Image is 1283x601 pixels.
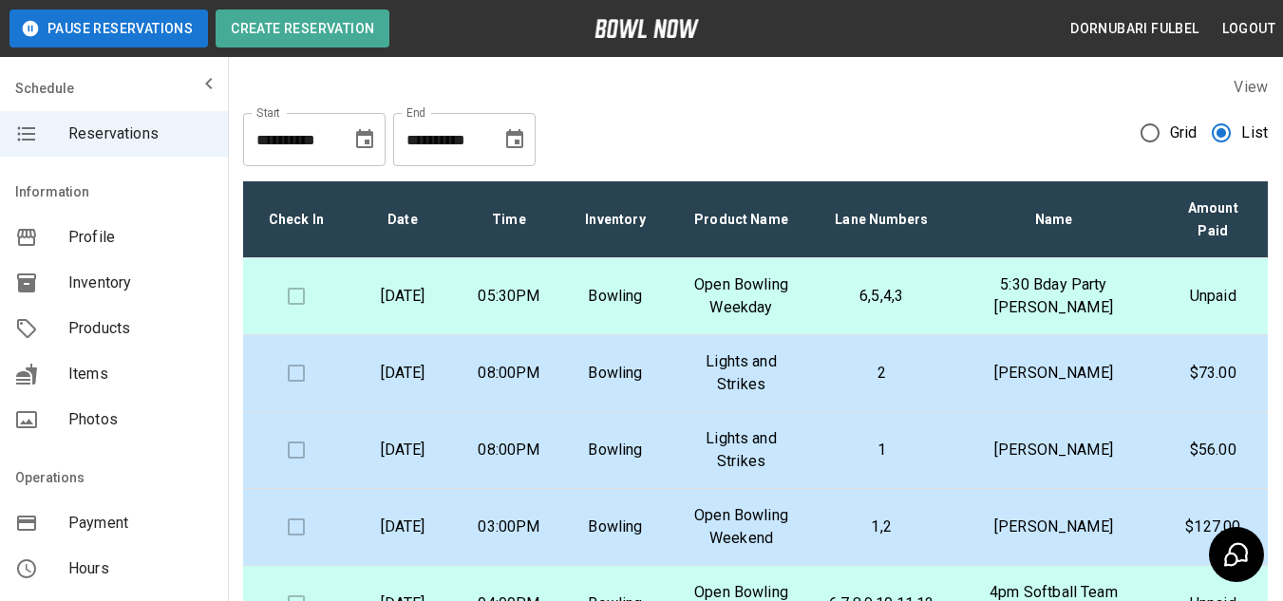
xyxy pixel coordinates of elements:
p: 5:30 Bday Party [PERSON_NAME] [964,273,1142,319]
p: 08:00PM [471,439,547,461]
th: Product Name [669,181,814,258]
span: Hours [68,557,213,580]
p: Open Bowling Weekday [684,273,799,319]
th: Check In [243,181,349,258]
p: Unpaid [1174,285,1254,308]
p: [DATE] [365,285,441,308]
p: 08:00PM [471,362,547,385]
p: [PERSON_NAME] [964,362,1142,385]
p: Open Bowling Weekend [684,504,799,550]
p: Bowling [577,439,653,461]
p: [PERSON_NAME] [964,439,1142,461]
button: Choose date, selected date is Sep 20, 2025 [496,121,534,159]
button: Create Reservation [216,9,389,47]
p: [DATE] [365,516,441,538]
p: $127.00 [1174,516,1254,538]
button: Pause Reservations [9,9,208,47]
button: Logout [1215,11,1283,47]
p: $73.00 [1174,362,1254,385]
span: Photos [68,408,213,431]
p: Bowling [577,285,653,308]
p: Bowling [577,516,653,538]
p: [DATE] [365,362,441,385]
p: Lights and Strikes [684,350,799,396]
p: [DATE] [365,439,441,461]
p: 2 [829,362,934,385]
p: 1 [829,439,934,461]
p: Lights and Strikes [684,427,799,473]
span: Products [68,317,213,340]
p: 1,2 [829,516,934,538]
label: View [1234,78,1268,96]
th: Name [949,181,1158,258]
span: List [1241,122,1268,144]
p: [PERSON_NAME] [964,516,1142,538]
span: Payment [68,512,213,535]
p: 03:00PM [471,516,547,538]
p: 6,5,4,3 [829,285,934,308]
p: Bowling [577,362,653,385]
span: Items [68,363,213,385]
th: Time [456,181,562,258]
th: Date [349,181,456,258]
button: Choose date, selected date is Aug 20, 2025 [346,121,384,159]
button: Dornubari Fulbel [1063,11,1206,47]
span: Profile [68,226,213,249]
p: 05:30PM [471,285,547,308]
p: $56.00 [1174,439,1254,461]
img: logo [594,19,699,38]
th: Amount Paid [1159,181,1269,258]
th: Lane Numbers [814,181,949,258]
span: Inventory [68,272,213,294]
span: Grid [1170,122,1198,144]
span: Reservations [68,122,213,145]
th: Inventory [562,181,669,258]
